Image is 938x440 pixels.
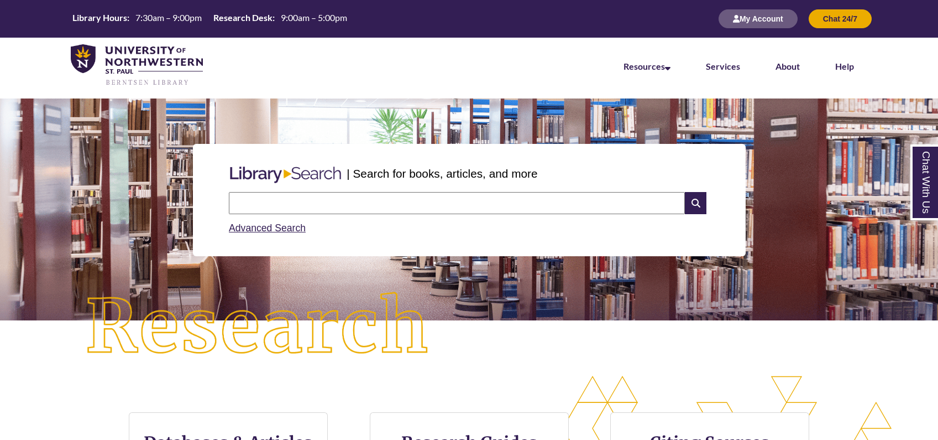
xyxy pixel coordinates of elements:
[809,9,872,28] button: Chat 24/7
[835,61,854,71] a: Help
[706,61,740,71] a: Services
[719,9,798,28] button: My Account
[68,12,352,25] table: Hours Today
[47,254,469,401] img: Research
[209,12,276,24] th: Research Desk:
[224,162,347,188] img: Libary Search
[347,165,537,182] p: | Search for books, articles, and more
[68,12,352,27] a: Hours Today
[775,61,800,71] a: About
[281,12,347,23] span: 9:00am – 5:00pm
[135,12,202,23] span: 7:30am – 9:00pm
[809,14,872,23] a: Chat 24/7
[685,192,706,214] i: Search
[68,12,131,24] th: Library Hours:
[719,14,798,23] a: My Account
[229,222,306,234] a: Advanced Search
[71,44,203,86] img: UNWSP Library Logo
[623,61,670,71] a: Resources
